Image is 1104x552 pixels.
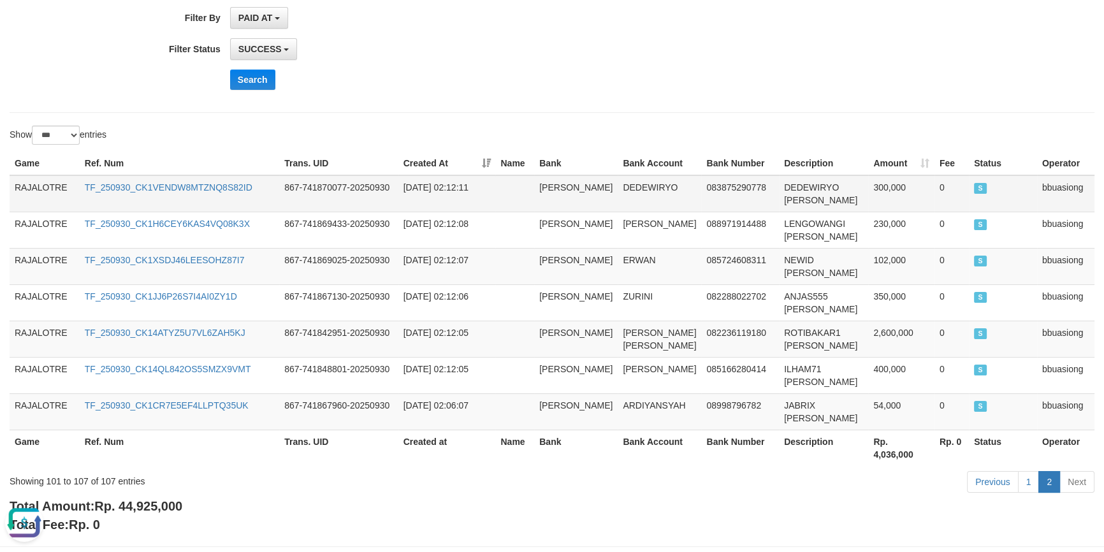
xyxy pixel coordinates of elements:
[534,357,618,393] td: [PERSON_NAME]
[779,284,868,321] td: ANJAS555 [PERSON_NAME]
[10,393,80,430] td: RAJALOTRE
[534,175,618,212] td: [PERSON_NAME]
[85,400,249,410] a: TF_250930_CK1CR7E5EF4LLPTQ35UK
[238,44,282,54] span: SUCCESS
[868,284,934,321] td: 350,000
[868,152,934,175] th: Amount: activate to sort column ascending
[779,212,868,248] td: LENGOWANGI [PERSON_NAME]
[279,357,398,393] td: 867-741848801-20250930
[934,248,969,284] td: 0
[1037,430,1094,466] th: Operator
[534,430,618,466] th: Bank
[868,357,934,393] td: 400,000
[230,38,298,60] button: SUCCESS
[85,291,237,301] a: TF_250930_CK1JJ6P26S7I4AI0ZY1D
[69,518,100,532] span: Rp. 0
[618,212,701,248] td: [PERSON_NAME]
[10,152,80,175] th: Game
[1037,212,1094,248] td: bbuasiong
[80,152,279,175] th: Ref. Num
[279,321,398,357] td: 867-741842951-20250930
[398,152,496,175] th: Created At: activate to sort column ascending
[398,393,496,430] td: [DATE] 02:06:07
[10,212,80,248] td: RAJALOTRE
[868,248,934,284] td: 102,000
[618,152,701,175] th: Bank Account
[1037,357,1094,393] td: bbuasiong
[974,183,987,194] span: SUCCESS
[279,284,398,321] td: 867-741867130-20250930
[80,430,279,466] th: Ref. Num
[701,284,779,321] td: 082288022702
[398,175,496,212] td: [DATE] 02:12:11
[701,393,779,430] td: 08998796782
[779,321,868,357] td: ROTIBAKAR1 [PERSON_NAME]
[934,393,969,430] td: 0
[618,430,701,466] th: Bank Account
[534,284,618,321] td: [PERSON_NAME]
[534,393,618,430] td: [PERSON_NAME]
[85,182,252,192] a: TF_250930_CK1VENDW8MTZNQ8S82ID
[779,357,868,393] td: ILHAM71 [PERSON_NAME]
[779,393,868,430] td: JABRIX [PERSON_NAME]
[10,518,100,532] b: Total Fee:
[701,152,779,175] th: Bank Number
[618,248,701,284] td: ERWAN
[534,321,618,357] td: [PERSON_NAME]
[398,321,496,357] td: [DATE] 02:12:05
[495,152,534,175] th: Name
[967,471,1018,493] a: Previous
[868,321,934,357] td: 2,600,000
[10,321,80,357] td: RAJALOTRE
[969,430,1037,466] th: Status
[969,152,1037,175] th: Status
[1038,471,1060,493] a: 2
[1018,471,1040,493] a: 1
[279,248,398,284] td: 867-741869025-20250930
[279,175,398,212] td: 867-741870077-20250930
[974,328,987,339] span: SUCCESS
[701,212,779,248] td: 088971914488
[279,152,398,175] th: Trans. UID
[934,175,969,212] td: 0
[868,393,934,430] td: 54,000
[10,357,80,393] td: RAJALOTRE
[618,393,701,430] td: ARDIYANSYAH
[279,393,398,430] td: 867-741867960-20250930
[534,248,618,284] td: [PERSON_NAME]
[974,365,987,375] span: SUCCESS
[701,175,779,212] td: 083875290778
[974,401,987,412] span: SUCCESS
[934,430,969,466] th: Rp. 0
[618,284,701,321] td: ZURINI
[934,212,969,248] td: 0
[974,219,987,230] span: SUCCESS
[398,212,496,248] td: [DATE] 02:12:08
[279,212,398,248] td: 867-741869433-20250930
[230,7,288,29] button: PAID AT
[701,248,779,284] td: 085724608311
[779,430,868,466] th: Description
[238,13,272,23] span: PAID AT
[779,152,868,175] th: Description
[5,5,43,43] button: Open LiveChat chat widget
[10,284,80,321] td: RAJALOTRE
[10,499,182,513] b: Total Amount:
[85,255,245,265] a: TF_250930_CK1XSDJ46LEESOHZ87I7
[1037,321,1094,357] td: bbuasiong
[934,152,969,175] th: Fee
[779,175,868,212] td: DEDEWIRYO [PERSON_NAME]
[1037,175,1094,212] td: bbuasiong
[701,357,779,393] td: 085166280414
[10,470,451,488] div: Showing 101 to 107 of 107 entries
[934,284,969,321] td: 0
[1037,393,1094,430] td: bbuasiong
[398,284,496,321] td: [DATE] 02:12:06
[934,357,969,393] td: 0
[94,499,182,513] span: Rp. 44,925,000
[1037,152,1094,175] th: Operator
[279,430,398,466] th: Trans. UID
[495,430,534,466] th: Name
[10,175,80,212] td: RAJALOTRE
[934,321,969,357] td: 0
